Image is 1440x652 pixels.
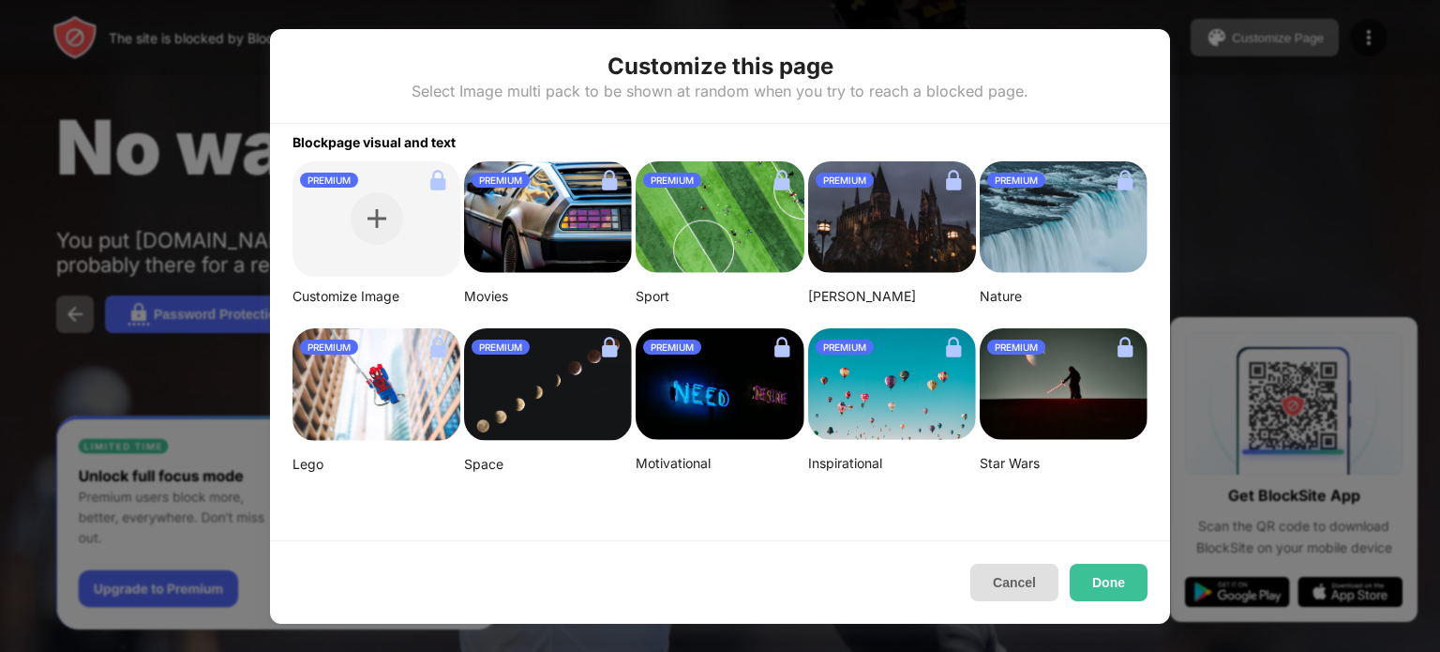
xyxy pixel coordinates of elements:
div: PREMIUM [816,340,874,355]
div: Customize this page [607,52,833,82]
div: PREMIUM [300,340,358,355]
div: PREMIUM [987,173,1045,188]
img: lock.svg [423,332,453,362]
img: jeff-wang-p2y4T4bFws4-unsplash-small.png [636,161,803,274]
div: Motivational [636,455,803,472]
div: PREMIUM [300,173,358,188]
img: lock.svg [1110,165,1140,195]
img: lock.svg [767,332,797,362]
div: PREMIUM [643,173,701,188]
div: PREMIUM [472,340,530,355]
div: PREMIUM [643,340,701,355]
div: Sport [636,288,803,305]
div: Nature [980,288,1147,305]
div: Blockpage visual and text [270,124,1170,150]
img: lock.svg [938,332,968,362]
img: lock.svg [767,165,797,195]
img: aditya-vyas-5qUJfO4NU4o-unsplash-small.png [808,161,976,274]
div: Movies [464,288,632,305]
img: image-26.png [464,161,632,274]
div: Lego [292,456,460,473]
button: Done [1070,564,1147,601]
img: lock.svg [594,332,624,362]
img: lock.svg [1110,332,1140,362]
div: Customize Image [292,288,460,305]
img: alexis-fauvet-qfWf9Muwp-c-unsplash-small.png [636,328,803,441]
img: mehdi-messrro-gIpJwuHVwt0-unsplash-small.png [292,328,460,441]
div: Select Image multi pack to be shown at random when you try to reach a blocked page. [412,82,1028,100]
img: image-22-small.png [980,328,1147,441]
img: lock.svg [423,165,453,195]
div: PREMIUM [816,173,874,188]
div: PREMIUM [472,173,530,188]
div: Star Wars [980,455,1147,472]
img: aditya-chinchure-LtHTe32r_nA-unsplash.png [980,161,1147,274]
div: [PERSON_NAME] [808,288,976,305]
div: Space [464,456,632,473]
img: ian-dooley-DuBNA1QMpPA-unsplash-small.png [808,328,976,441]
img: lock.svg [594,165,624,195]
img: plus.svg [367,209,386,228]
img: linda-xu-KsomZsgjLSA-unsplash.png [464,328,632,442]
img: lock.svg [938,165,968,195]
button: Cancel [970,564,1058,601]
div: Inspirational [808,455,976,472]
div: PREMIUM [987,340,1045,355]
